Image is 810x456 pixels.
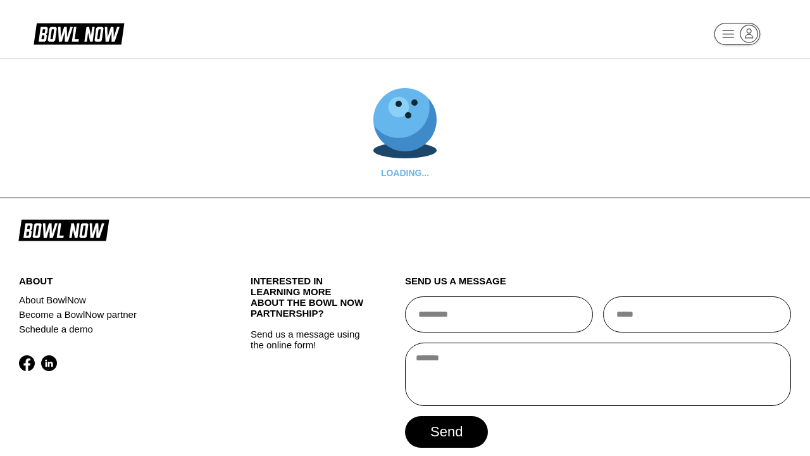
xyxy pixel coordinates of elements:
div: send us a message [405,275,791,296]
div: LOADING... [373,168,437,178]
div: INTERESTED IN LEARNING MORE ABOUT THE BOWL NOW PARTNERSHIP? [251,275,366,329]
a: About BowlNow [19,293,212,307]
a: Become a BowlNow partner [19,307,212,322]
div: about [19,275,212,293]
button: send [405,416,488,448]
a: Schedule a demo [19,322,212,336]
